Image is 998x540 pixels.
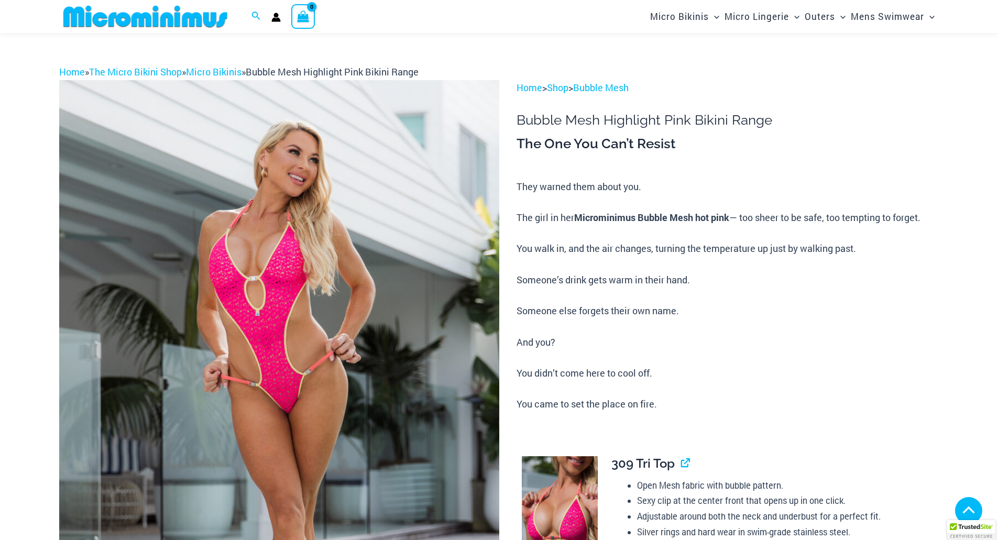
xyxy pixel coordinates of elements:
[517,112,939,128] h1: Bubble Mesh Highlight Pink Bikini Range
[517,135,939,153] h3: The One You Can’t Resist
[637,524,930,540] li: Silver rings and hard wear in swim-grade stainless steel.
[271,13,281,22] a: Account icon link
[246,65,419,78] span: Bubble Mesh Highlight Pink Bikini Range
[573,81,629,94] a: Bubble Mesh
[637,478,930,493] li: Open Mesh fabric with bubble pattern.
[517,179,939,413] p: They warned them about you. The girl in her — too sheer to be safe, too tempting to forget. You w...
[851,3,924,30] span: Mens Swimwear
[848,3,937,30] a: Mens SwimwearMenu ToggleMenu Toggle
[637,509,930,524] li: Adjustable around both the neck and underbust for a perfect fit.
[251,10,261,24] a: Search icon link
[59,65,85,78] a: Home
[725,3,789,30] span: Micro Lingerie
[789,3,799,30] span: Menu Toggle
[805,3,835,30] span: Outers
[517,81,542,94] a: Home
[722,3,802,30] a: Micro LingerieMenu ToggleMenu Toggle
[802,3,848,30] a: OutersMenu ToggleMenu Toggle
[611,456,675,471] span: 309 Tri Top
[947,520,995,540] div: TrustedSite Certified
[709,3,719,30] span: Menu Toggle
[835,3,846,30] span: Menu Toggle
[186,65,242,78] a: Micro Bikinis
[637,493,930,509] li: Sexy clip at the center front that opens up in one click.
[89,65,182,78] a: The Micro Bikini Shop
[59,65,419,78] span: » » »
[574,211,729,224] b: Microminimus Bubble Mesh hot pink
[59,5,232,28] img: MM SHOP LOGO FLAT
[517,80,939,96] p: > >
[646,2,939,31] nav: Site Navigation
[291,4,315,28] a: View Shopping Cart, empty
[650,3,709,30] span: Micro Bikinis
[924,3,935,30] span: Menu Toggle
[648,3,722,30] a: Micro BikinisMenu ToggleMenu Toggle
[547,81,568,94] a: Shop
